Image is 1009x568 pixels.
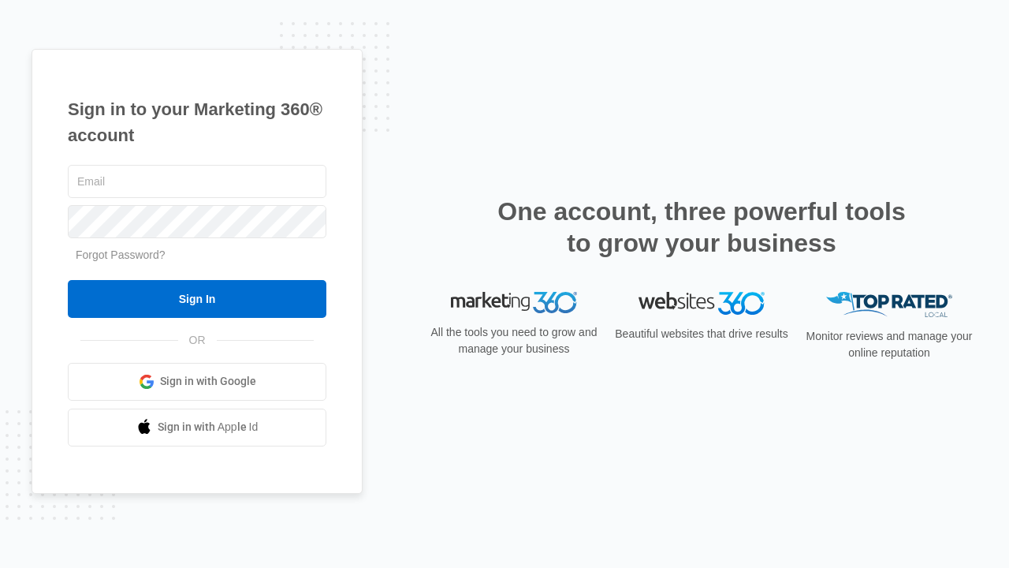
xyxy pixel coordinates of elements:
[493,196,910,259] h2: One account, three powerful tools to grow your business
[451,292,577,314] img: Marketing 360
[613,326,790,342] p: Beautiful websites that drive results
[826,292,952,318] img: Top Rated Local
[68,280,326,318] input: Sign In
[76,248,166,261] a: Forgot Password?
[639,292,765,315] img: Websites 360
[68,96,326,148] h1: Sign in to your Marketing 360® account
[68,165,326,198] input: Email
[426,324,602,357] p: All the tools you need to grow and manage your business
[158,419,259,435] span: Sign in with Apple Id
[160,373,256,390] span: Sign in with Google
[801,328,977,361] p: Monitor reviews and manage your online reputation
[68,363,326,401] a: Sign in with Google
[178,332,217,349] span: OR
[68,409,326,447] a: Sign in with Apple Id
